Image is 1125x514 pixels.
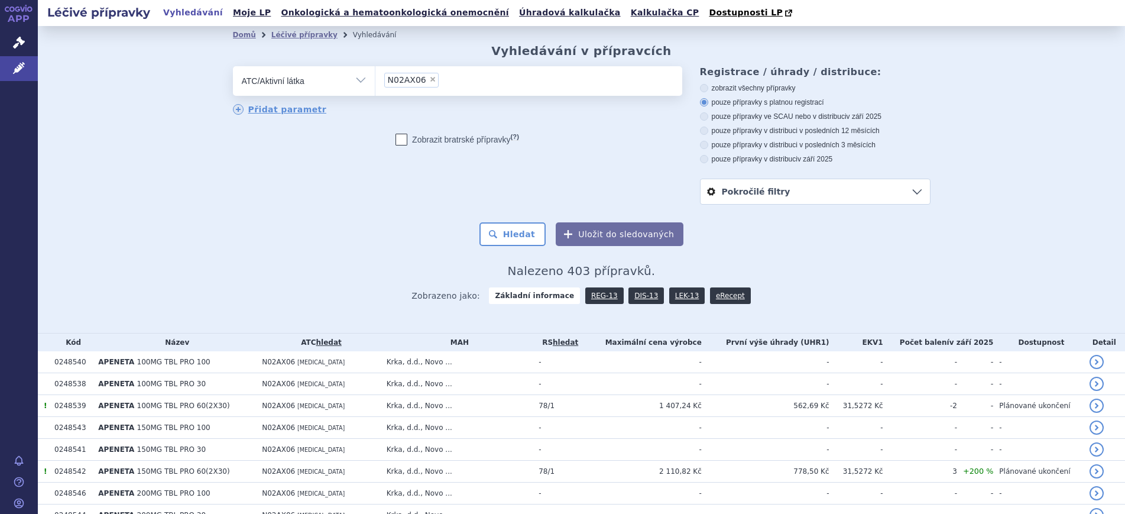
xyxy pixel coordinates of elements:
span: N02AX06 [262,424,295,432]
span: 78/1 [539,402,555,410]
span: N02AX06 [262,380,295,388]
a: Domů [233,31,256,39]
span: v září 2025 [847,112,881,121]
td: - [993,439,1083,461]
a: LEK-13 [669,287,705,304]
span: N02AX06 [388,76,426,84]
a: detail [1090,377,1104,391]
span: [MEDICAL_DATA] [297,447,345,453]
span: × [429,76,436,83]
td: 1 407,24 Kč [582,395,702,417]
th: Kód [48,334,92,351]
td: 0248541 [48,439,92,461]
strong: Základní informace [489,287,580,304]
td: 31,5272 Kč [829,461,883,483]
td: - [533,483,582,505]
td: - [582,373,702,395]
td: Krka, d.d., Novo ... [381,483,533,505]
span: 150MG TBL PRO 60(2X30) [137,467,230,476]
a: detail [1090,464,1104,479]
td: Plánované ukončení [993,461,1083,483]
td: Plánované ukončení [993,395,1083,417]
abbr: (?) [511,133,519,141]
label: zobrazit všechny přípravky [700,83,931,93]
span: v září 2025 [797,155,832,163]
span: N02AX06 [262,489,295,497]
td: - [582,483,702,505]
a: REG-13 [585,287,624,304]
td: 562,69 Kč [702,395,829,417]
th: Maximální cena výrobce [582,334,702,351]
span: [MEDICAL_DATA] [297,381,345,387]
td: - [702,483,829,505]
td: Krka, d.d., Novo ... [381,373,533,395]
td: Krka, d.d., Novo ... [381,417,533,439]
button: Hledat [479,222,546,246]
span: v září 2025 [949,338,994,347]
td: - [829,439,883,461]
td: - [993,417,1083,439]
td: - [957,483,993,505]
td: - [533,417,582,439]
span: 78/1 [539,467,555,476]
td: Krka, d.d., Novo ... [381,395,533,417]
th: Dostupnost [993,334,1083,351]
span: APENETA [98,467,134,476]
td: 0248546 [48,483,92,505]
span: Dostupnosti LP [709,8,783,17]
a: Kalkulačka CP [627,5,703,21]
span: [MEDICAL_DATA] [297,359,345,366]
input: N02AX06 [442,72,449,87]
span: +200 % [963,467,993,476]
span: 100MG TBL PRO 30 [137,380,206,388]
th: Název [92,334,256,351]
td: - [582,417,702,439]
td: - [993,351,1083,373]
td: - [993,483,1083,505]
td: Krka, d.d., Novo ... [381,351,533,373]
span: [MEDICAL_DATA] [297,468,345,475]
td: - [957,417,993,439]
td: - [829,351,883,373]
td: - [829,483,883,505]
span: [MEDICAL_DATA] [297,425,345,431]
th: Detail [1084,334,1125,351]
td: - [533,373,582,395]
td: - [533,351,582,373]
td: 3 [883,461,957,483]
td: 31,5272 Kč [829,395,883,417]
td: 778,50 Kč [702,461,829,483]
span: [MEDICAL_DATA] [297,490,345,497]
span: APENETA [98,380,134,388]
a: hledat [316,338,342,347]
span: Nalezeno 403 přípravků. [508,264,656,278]
h3: Registrace / úhrady / distribuce: [700,66,931,77]
span: Tento přípravek má více úhrad. [44,402,47,410]
h2: Léčivé přípravky [38,4,160,21]
a: DIS-13 [628,287,664,304]
span: 100MG TBL PRO 100 [137,358,210,366]
a: detail [1090,486,1104,500]
td: 0248540 [48,351,92,373]
a: detail [1090,399,1104,413]
a: detail [1090,442,1104,457]
td: - [957,373,993,395]
td: 0248538 [48,373,92,395]
td: 0248539 [48,395,92,417]
a: detail [1090,421,1104,435]
a: Moje LP [229,5,274,21]
a: eRecept [710,287,751,304]
td: - [582,439,702,461]
td: - [829,373,883,395]
a: Úhradová kalkulačka [516,5,624,21]
td: - [582,351,702,373]
a: Přidat parametr [233,104,327,115]
span: 150MG TBL PRO 100 [137,424,210,432]
th: Počet balení [883,334,994,351]
span: APENETA [98,489,134,497]
span: APENETA [98,445,134,454]
td: -2 [883,395,957,417]
th: EKV1 [829,334,883,351]
button: Uložit do sledovaných [556,222,683,246]
td: - [829,417,883,439]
